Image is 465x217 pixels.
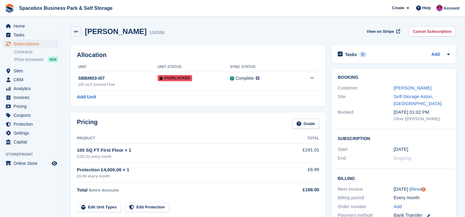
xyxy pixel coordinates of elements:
[14,84,50,93] span: Analytics
[77,173,282,179] div: £6.99 every month
[77,62,158,72] th: Unit
[3,159,58,168] a: menu
[77,93,96,101] a: Add Unit
[338,93,394,107] div: Site
[411,186,423,192] a: Reset
[14,159,50,168] span: Online Store
[3,22,58,30] a: menu
[5,4,14,13] img: stora-icon-8386f47178a22dfd0bd8f6a31ec36ba5ce8667c1dd55bd0f319d3a0aa187defe.svg
[364,26,401,36] a: View on Stripe
[89,188,119,192] span: Before discounts
[14,49,58,55] a: Contracts
[14,120,50,128] span: Protection
[394,186,450,193] div: [DATE] ( )
[432,51,440,58] a: Add
[158,75,192,81] span: Overlocked
[367,29,394,35] span: View on Stripe
[85,27,147,36] h2: [PERSON_NAME]
[125,202,169,212] a: Edit Protection
[77,147,282,154] div: 100 SQ FT First Floor × 1
[282,163,319,183] td: £6.99
[338,175,450,181] h2: Billing
[345,52,357,57] h2: Tasks
[292,119,319,129] a: Guide
[230,62,292,72] th: Sync Status
[338,75,450,80] h2: Booking
[394,85,432,90] a: [PERSON_NAME]
[3,93,58,102] a: menu
[6,151,61,158] span: Storefront
[338,146,394,153] div: Start
[14,102,50,111] span: Pricing
[77,134,282,143] th: Product
[78,82,158,87] div: 100 sq ft Second Floor
[3,31,58,39] a: menu
[3,138,58,146] a: menu
[14,138,50,146] span: Capital
[256,76,259,80] img: icon-info-grey-7440780725fd019a000dd9b08b2336e03edf1995a4989e88bcd33f0948082b44.svg
[3,40,58,48] a: menu
[235,75,254,82] div: Complete
[77,202,121,212] a: Edit Unit Types
[17,3,115,13] a: Spacebox Business Park & Self Storage
[338,155,394,162] div: End
[282,143,319,162] td: £191.01
[14,22,50,30] span: Home
[14,56,58,63] a: Price increases NEW
[436,5,443,11] img: Shitika Balanath
[394,155,411,161] span: Ongoing
[408,26,456,36] a: Cancel Subscription
[14,75,50,84] span: CRM
[359,52,366,57] div: 0
[77,119,98,129] h2: Pricing
[158,62,230,72] th: Unit Status
[338,203,394,210] div: Order number
[77,166,282,173] div: Protection £4,000.00 × 1
[394,146,408,153] time: 2025-09-07 23:00:00 UTC
[338,109,394,122] div: Booked
[338,186,394,193] div: Next invoice
[77,187,88,192] span: Total
[3,120,58,128] a: menu
[78,75,158,82] div: SBBM03-I07
[77,51,319,59] h2: Allocation
[392,5,404,11] span: Create
[149,29,164,36] div: 100588
[3,75,58,84] a: menu
[3,67,58,75] a: menu
[14,111,50,120] span: Coupons
[14,129,50,137] span: Settings
[421,187,426,192] div: Tooltip anchor
[338,85,394,92] div: Customer
[48,56,58,63] div: NEW
[3,111,58,120] a: menu
[338,194,394,201] div: Billing period
[394,116,450,122] div: Other ([PERSON_NAME])
[14,31,50,39] span: Tasks
[14,57,44,63] span: Price increases
[3,84,58,93] a: menu
[14,93,50,102] span: Invoices
[422,5,431,11] span: Help
[282,186,319,193] div: £198.00
[77,154,282,159] div: £191.01 every month
[443,5,459,11] span: Account
[14,40,50,48] span: Subscriptions
[282,134,319,143] th: Total
[14,67,50,75] span: Sites
[338,135,450,141] h2: Subscription
[394,194,450,201] div: Every month
[51,160,58,167] a: Preview store
[3,102,58,111] a: menu
[394,203,402,210] a: Add
[394,94,442,106] a: Self-Storage Aston, [GEOGRAPHIC_DATA]
[3,129,58,137] a: menu
[394,109,450,116] div: [DATE] 01:02 PM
